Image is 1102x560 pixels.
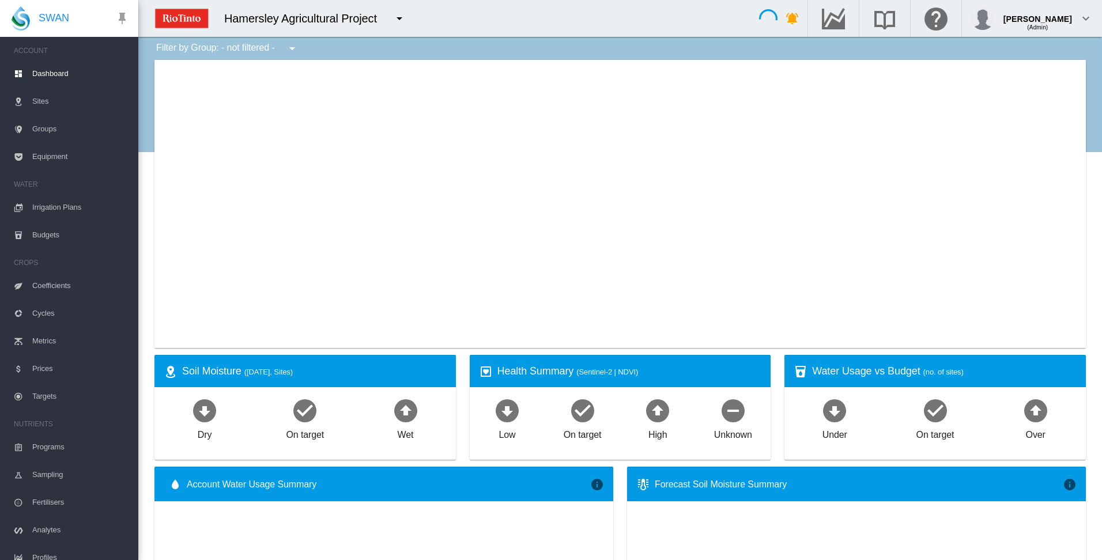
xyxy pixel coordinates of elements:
[1026,424,1046,441] div: Over
[14,253,129,272] span: CROPS
[244,368,293,376] span: ([DATE], Sites)
[812,364,1077,379] div: Water Usage vs Budget
[636,478,650,491] md-icon: icon-thermometer-lines
[182,364,447,379] div: Soil Moisture
[497,364,762,379] div: Health Summary
[794,365,807,379] md-icon: icon-cup-water
[822,424,847,441] div: Under
[168,478,182,491] md-icon: icon-water
[32,300,129,327] span: Cycles
[564,424,602,441] div: On target
[148,37,307,60] div: Filter by Group: - not filtered -
[14,415,129,433] span: NUTRIENTS
[714,424,752,441] div: Unknown
[115,12,129,25] md-icon: icon-pin
[285,41,299,55] md-icon: icon-menu-down
[971,7,994,30] img: profile.jpg
[32,272,129,300] span: Coefficients
[1079,12,1093,25] md-icon: icon-chevron-down
[12,6,30,31] img: SWAN-Landscape-Logo-Colour-drop.png
[493,396,521,424] md-icon: icon-arrow-down-bold-circle
[39,11,69,25] span: SWAN
[32,489,129,516] span: Fertilisers
[923,368,964,376] span: (no. of sites)
[576,368,638,376] span: (Sentinel-2 | NDVI)
[32,143,129,171] span: Equipment
[150,4,213,33] img: ZPXdBAAAAAElFTkSuQmCC
[187,478,590,491] span: Account Water Usage Summary
[820,12,847,25] md-icon: Go to the Data Hub
[32,221,129,249] span: Budgets
[719,396,747,424] md-icon: icon-minus-circle
[32,88,129,115] span: Sites
[32,433,129,461] span: Programs
[224,10,387,27] div: Hamersley Agricultural Project
[655,478,1063,491] div: Forecast Soil Moisture Summary
[499,424,515,441] div: Low
[32,327,129,355] span: Metrics
[14,41,129,60] span: ACCOUNT
[1022,396,1050,424] md-icon: icon-arrow-up-bold-circle
[648,424,667,441] div: High
[479,365,493,379] md-icon: icon-heart-box-outline
[286,424,324,441] div: On target
[32,516,129,544] span: Analytes
[1003,9,1072,20] div: [PERSON_NAME]
[291,396,319,424] md-icon: icon-checkbox-marked-circle
[32,461,129,489] span: Sampling
[398,424,414,441] div: Wet
[388,7,411,30] button: icon-menu-down
[32,383,129,410] span: Targets
[1027,24,1048,31] span: (Admin)
[569,396,597,424] md-icon: icon-checkbox-marked-circle
[32,60,129,88] span: Dashboard
[644,396,671,424] md-icon: icon-arrow-up-bold-circle
[922,12,950,25] md-icon: Click here for help
[392,396,420,424] md-icon: icon-arrow-up-bold-circle
[786,12,799,25] md-icon: icon-bell-ring
[821,396,848,424] md-icon: icon-arrow-down-bold-circle
[14,175,129,194] span: WATER
[32,355,129,383] span: Prices
[191,396,218,424] md-icon: icon-arrow-down-bold-circle
[871,12,899,25] md-icon: Search the knowledge base
[198,424,212,441] div: Dry
[164,365,178,379] md-icon: icon-map-marker-radius
[393,12,406,25] md-icon: icon-menu-down
[590,478,604,491] md-icon: icon-information
[281,37,304,60] button: icon-menu-down
[32,194,129,221] span: Irrigation Plans
[781,7,804,30] button: icon-bell-ring
[1063,478,1077,491] md-icon: icon-information
[916,424,954,441] div: On target
[922,396,949,424] md-icon: icon-checkbox-marked-circle
[32,115,129,143] span: Groups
